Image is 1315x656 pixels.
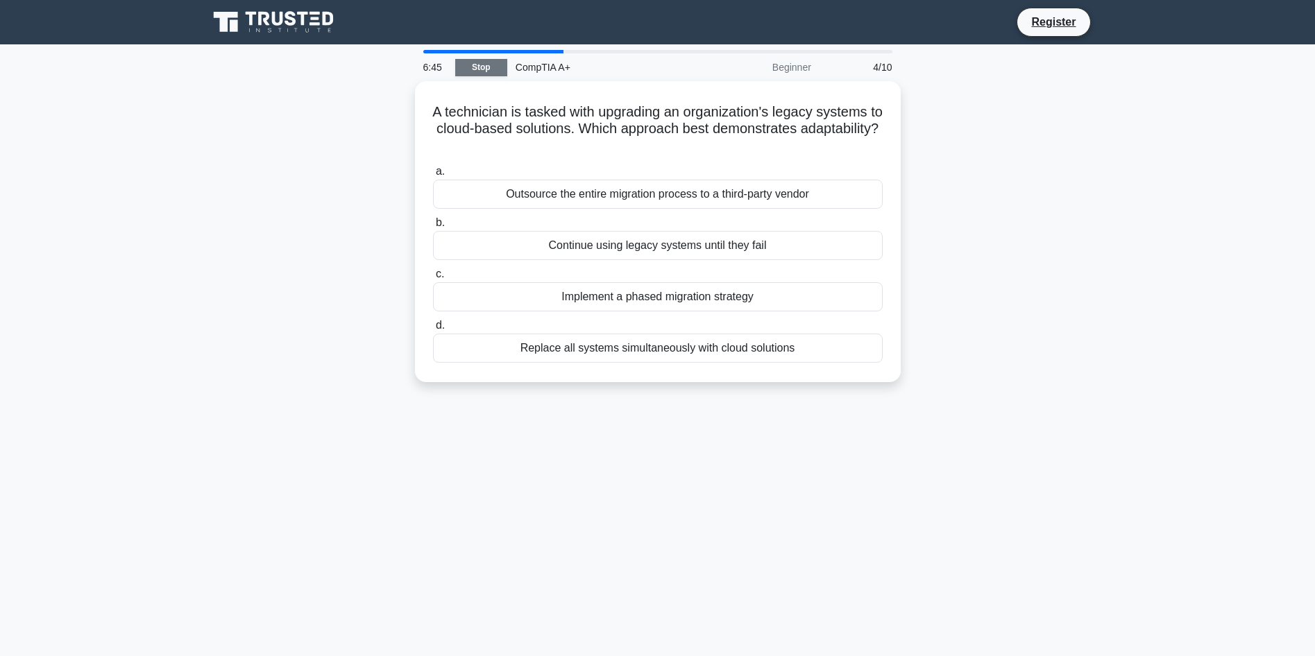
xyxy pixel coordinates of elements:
div: 4/10 [820,53,901,81]
div: Outsource the entire migration process to a third-party vendor [433,180,883,209]
h5: A technician is tasked with upgrading an organization's legacy systems to cloud-based solutions. ... [432,103,884,155]
div: Continue using legacy systems until they fail [433,231,883,260]
div: Beginner [698,53,820,81]
span: c. [436,268,444,279]
a: Stop [455,59,507,76]
span: a. [436,165,445,177]
a: Register [1023,13,1084,31]
div: Replace all systems simultaneously with cloud solutions [433,334,883,363]
div: CompTIA A+ [507,53,698,81]
div: 6:45 [415,53,455,81]
div: Implement a phased migration strategy [433,282,883,311]
span: b. [436,216,445,228]
span: d. [436,319,445,331]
